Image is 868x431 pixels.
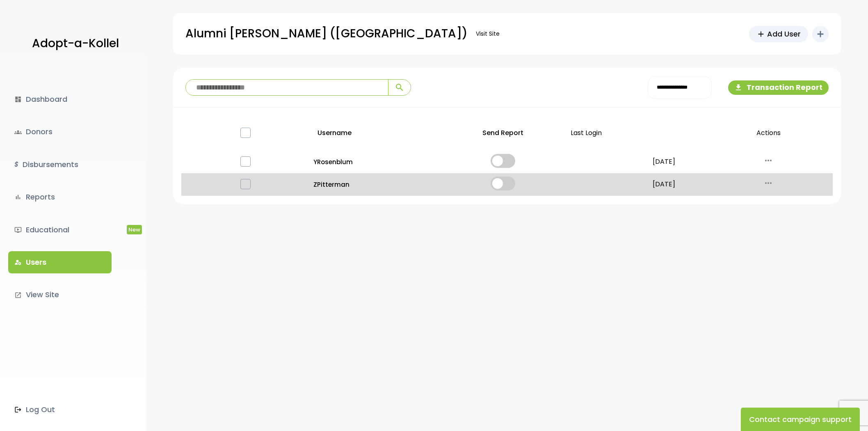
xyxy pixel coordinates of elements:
i: $ [14,159,18,171]
span: groups [14,128,22,136]
p: Send Report [442,119,564,147]
i: dashboard [14,96,22,103]
a: addAdd User [749,26,808,42]
a: YRosenblum [313,156,436,167]
button: search [388,80,411,95]
span: Username [318,128,352,138]
a: ZPitterman [313,179,436,190]
a: Visit Site [472,26,504,42]
span: New [127,225,142,234]
button: add [812,26,829,42]
a: Log Out [8,399,112,421]
i: manage_accounts [14,259,22,266]
i: launch [14,291,22,299]
i: more_horiz [763,178,773,188]
a: Adopt-a-Kollel [28,24,119,64]
i: add [815,29,825,39]
p: Adopt-a-Kollel [32,33,119,54]
a: dashboardDashboard [8,88,112,110]
a: ondemand_videoEducationalNew [8,219,112,241]
a: manage_accountsUsers [8,251,112,273]
span: Add User [767,28,801,39]
i: ondemand_video [14,226,22,234]
p: Alumni [PERSON_NAME] ([GEOGRAPHIC_DATA]) [185,23,468,44]
span: search [395,83,404,92]
i: more_horiz [763,156,773,165]
p: [DATE] [627,179,701,190]
p: Actions [707,119,829,147]
i: bar_chart [14,193,22,201]
button: file_downloadTransaction Report [728,80,829,95]
a: groupsDonors [8,121,112,143]
a: $Disbursements [8,154,112,176]
a: launchView Site [8,284,112,306]
span: add [756,30,765,39]
a: bar_chartReports [8,186,112,208]
i: file_download [734,83,742,92]
span: Last Login [571,128,602,138]
p: [DATE] [627,156,701,168]
button: Contact campaign support [741,408,860,431]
